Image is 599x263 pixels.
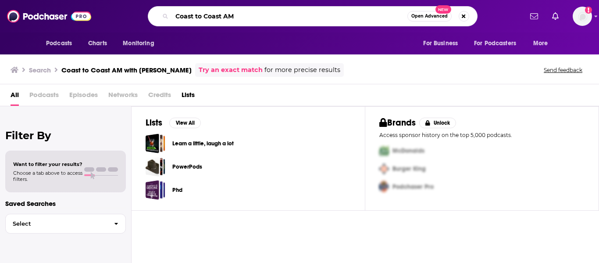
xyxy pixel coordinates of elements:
img: User Profile [573,7,592,26]
a: PowerPods [146,157,165,177]
span: Select [6,221,107,227]
a: Show notifications dropdown [527,9,542,24]
p: Access sponsor history on the top 5,000 podcasts. [379,132,585,138]
button: open menu [40,35,83,52]
a: Learn a little, laugh a lot [172,139,234,148]
button: open menu [527,35,559,52]
a: Phd [172,185,182,195]
button: Show profile menu [573,7,592,26]
span: Monitoring [123,37,154,50]
span: Want to filter your results? [13,161,82,167]
button: open menu [417,35,469,52]
span: McDonalds [392,147,424,155]
img: First Pro Logo [376,142,392,160]
span: For Business [423,37,458,50]
span: for more precise results [264,65,340,75]
span: Episodes [69,88,98,106]
a: All [11,88,19,106]
button: Open AdvancedNew [407,11,452,22]
span: Podchaser Pro [392,183,434,191]
span: Networks [108,88,138,106]
h3: Coast to Coast AM with [PERSON_NAME] [61,66,192,74]
img: Third Pro Logo [376,178,392,196]
a: Learn a little, laugh a lot [146,133,165,153]
a: Phd [146,180,165,200]
button: Select [5,214,126,234]
button: open menu [117,35,165,52]
svg: Add a profile image [585,7,592,14]
span: Podcasts [46,37,72,50]
button: open menu [468,35,529,52]
span: Podcasts [29,88,59,106]
img: Podchaser - Follow, Share and Rate Podcasts [7,8,91,25]
span: New [435,5,451,14]
a: Show notifications dropdown [549,9,562,24]
a: Charts [82,35,112,52]
span: For Podcasters [474,37,516,50]
a: Lists [182,88,195,106]
h2: Lists [146,117,162,128]
span: Burger King [392,165,426,173]
a: ListsView All [146,117,201,128]
span: Open Advanced [411,14,448,18]
h3: Search [29,66,51,74]
p: Saved Searches [5,199,126,208]
h2: Filter By [5,129,126,142]
button: Send feedback [541,66,585,74]
span: More [533,37,548,50]
h2: Brands [379,117,416,128]
span: Choose a tab above to access filters. [13,170,82,182]
a: Try an exact match [199,65,263,75]
a: PowerPods [172,162,202,172]
button: View All [169,118,201,128]
span: Credits [148,88,171,106]
input: Search podcasts, credits, & more... [172,9,407,23]
img: Second Pro Logo [376,160,392,178]
button: Unlock [419,118,456,128]
span: Charts [88,37,107,50]
div: Search podcasts, credits, & more... [148,6,478,26]
span: Logged in as angelabellBL2024 [573,7,592,26]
